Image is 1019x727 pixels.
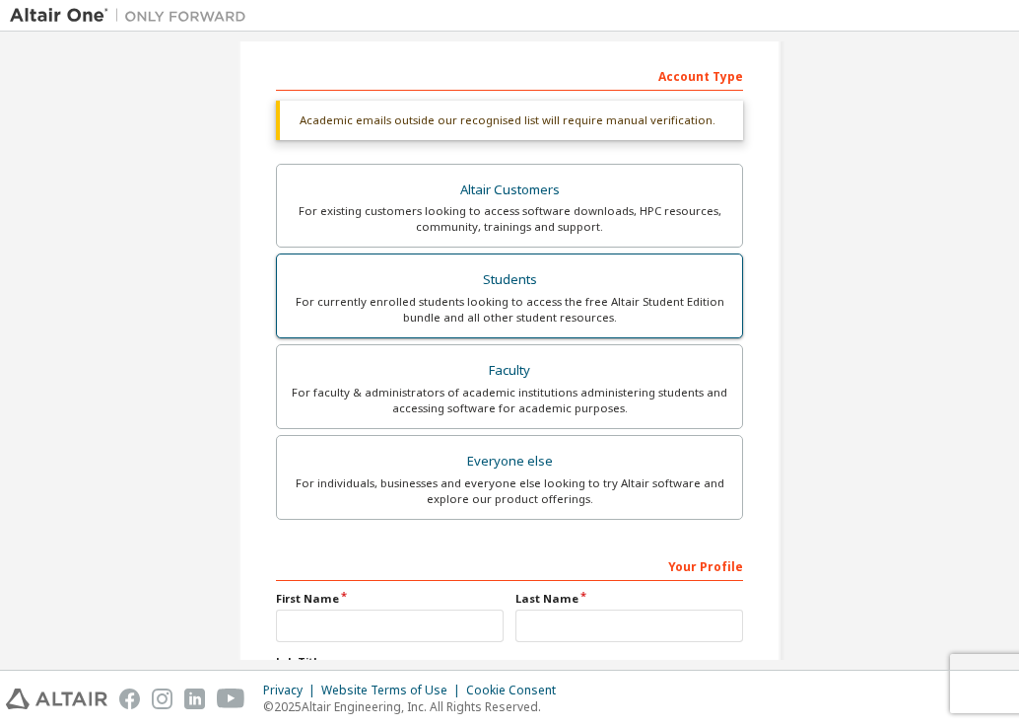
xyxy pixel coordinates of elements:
div: Cookie Consent [466,683,568,698]
div: Faculty [289,357,730,385]
img: linkedin.svg [184,689,205,709]
img: altair_logo.svg [6,689,107,709]
p: © 2025 Altair Engineering, Inc. All Rights Reserved. [263,698,568,715]
div: Website Terms of Use [321,683,466,698]
div: Account Type [276,59,743,91]
img: Altair One [10,6,256,26]
div: For existing customers looking to access software downloads, HPC resources, community, trainings ... [289,203,730,235]
div: Your Profile [276,549,743,581]
div: Academic emails outside our recognised list will require manual verification. [276,101,743,140]
div: For currently enrolled students looking to access the free Altair Student Edition bundle and all ... [289,294,730,326]
div: Privacy [263,683,321,698]
div: Everyone else [289,448,730,475]
div: Students [289,266,730,294]
img: facebook.svg [119,689,140,709]
label: Job Title [276,654,743,670]
img: youtube.svg [217,689,245,709]
label: Last Name [515,591,743,607]
div: For individuals, businesses and everyone else looking to try Altair software and explore our prod... [289,475,730,507]
label: First Name [276,591,504,607]
div: Altair Customers [289,177,730,204]
div: For faculty & administrators of academic institutions administering students and accessing softwa... [289,385,730,416]
img: instagram.svg [152,689,172,709]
